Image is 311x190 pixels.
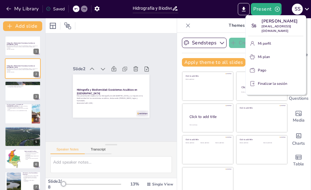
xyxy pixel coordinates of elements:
button: Finalizar la sesión [248,79,303,88]
font: ss [251,23,256,29]
font: Pago [258,68,266,73]
font: [EMAIL_ADDRESS][DOMAIN_NAME] [261,24,291,33]
button: Mi plan [248,52,303,62]
font: Mi plan [258,54,270,59]
button: Pago [248,65,303,75]
font: Finalizar la sesión [258,81,287,86]
font: Mi perfil [258,41,271,46]
font: [PERSON_NAME] [261,18,298,24]
button: Mi perfil [248,39,303,48]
